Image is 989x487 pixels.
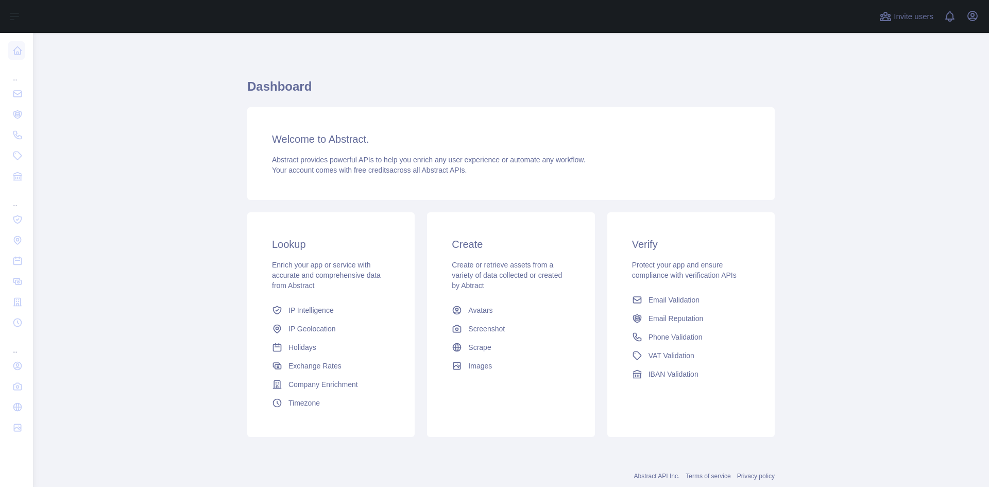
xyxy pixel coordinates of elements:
a: Terms of service [686,473,730,480]
a: IP Intelligence [268,301,394,320]
span: Email Validation [649,295,700,305]
span: IP Geolocation [288,324,336,334]
span: Exchange Rates [288,361,342,371]
h3: Welcome to Abstract. [272,132,750,146]
div: ... [8,62,25,82]
a: Phone Validation [628,328,754,346]
a: Email Validation [628,291,754,309]
span: IBAN Validation [649,369,698,379]
div: ... [8,334,25,355]
a: Exchange Rates [268,357,394,375]
span: Images [468,361,492,371]
a: IP Geolocation [268,320,394,338]
a: Abstract API Inc. [634,473,680,480]
a: Avatars [448,301,574,320]
a: Screenshot [448,320,574,338]
span: Avatars [468,305,492,315]
a: Privacy policy [737,473,775,480]
span: free credits [354,166,389,174]
span: IP Intelligence [288,305,334,315]
a: Images [448,357,574,375]
h1: Dashboard [247,78,775,103]
h3: Verify [632,237,750,251]
span: Your account comes with across all Abstract APIs. [272,166,467,174]
span: Screenshot [468,324,505,334]
span: Enrich your app or service with accurate and comprehensive data from Abstract [272,261,381,290]
span: VAT Validation [649,350,694,361]
a: IBAN Validation [628,365,754,383]
h3: Lookup [272,237,390,251]
a: Timezone [268,394,394,412]
span: Email Reputation [649,313,704,324]
span: Holidays [288,342,316,352]
a: Email Reputation [628,309,754,328]
span: Company Enrichment [288,379,358,390]
button: Invite users [877,8,935,25]
a: Company Enrichment [268,375,394,394]
span: Timezone [288,398,320,408]
span: Invite users [894,11,933,23]
div: ... [8,188,25,208]
a: Scrape [448,338,574,357]
a: VAT Validation [628,346,754,365]
span: Scrape [468,342,491,352]
span: Phone Validation [649,332,703,342]
span: Create or retrieve assets from a variety of data collected or created by Abtract [452,261,562,290]
span: Protect your app and ensure compliance with verification APIs [632,261,737,279]
a: Holidays [268,338,394,357]
span: Abstract provides powerful APIs to help you enrich any user experience or automate any workflow. [272,156,586,164]
h3: Create [452,237,570,251]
